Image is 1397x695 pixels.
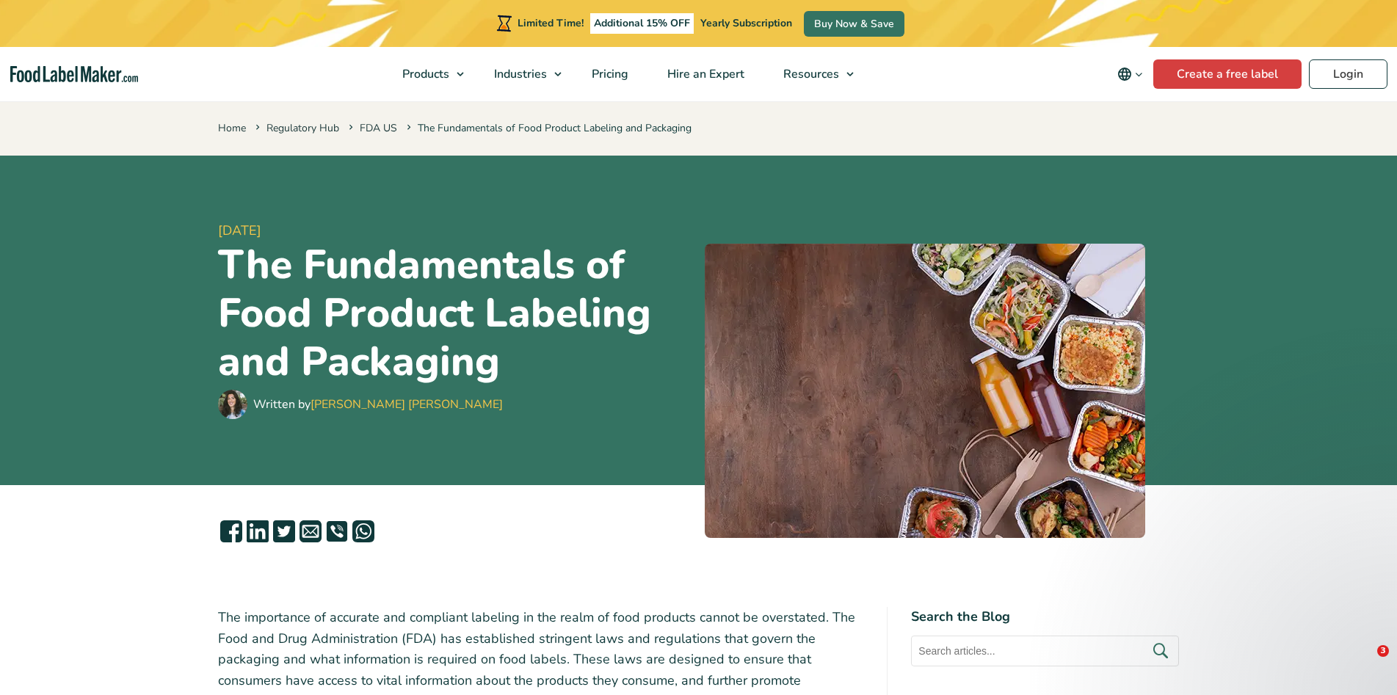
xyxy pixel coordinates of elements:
[311,396,503,412] a: [PERSON_NAME] [PERSON_NAME]
[1107,59,1153,89] button: Change language
[10,66,138,83] a: Food Label Maker homepage
[253,396,503,413] div: Written by
[1377,645,1389,657] span: 3
[518,16,584,30] span: Limited Time!
[490,66,548,82] span: Industries
[700,16,792,30] span: Yearly Subscription
[587,66,630,82] span: Pricing
[404,121,692,135] span: The Fundamentals of Food Product Labeling and Packaging
[1309,59,1387,89] a: Login
[398,66,451,82] span: Products
[218,241,693,386] h1: The Fundamentals of Food Product Labeling and Packaging
[1347,645,1382,680] iframe: Intercom live chat
[911,636,1179,666] input: Search articles...
[764,47,861,101] a: Resources
[779,66,841,82] span: Resources
[911,607,1179,627] h4: Search the Blog
[383,47,471,101] a: Products
[360,121,397,135] a: FDA US
[804,11,904,37] a: Buy Now & Save
[590,13,694,34] span: Additional 15% OFF
[475,47,569,101] a: Industries
[663,66,746,82] span: Hire an Expert
[218,221,693,241] span: [DATE]
[648,47,761,101] a: Hire an Expert
[266,121,339,135] a: Regulatory Hub
[1153,59,1302,89] a: Create a free label
[218,121,246,135] a: Home
[573,47,645,101] a: Pricing
[218,390,247,419] img: Maria Abi Hanna - Food Label Maker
